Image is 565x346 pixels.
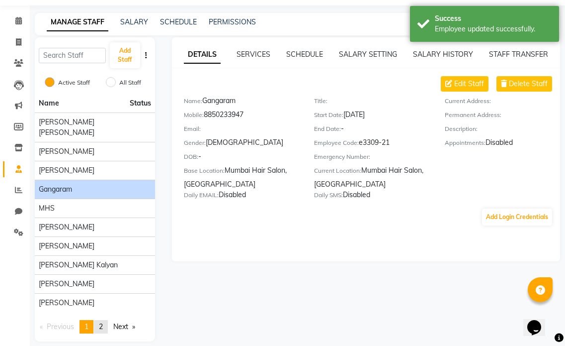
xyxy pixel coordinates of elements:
[509,79,548,89] span: Delete Staff
[413,50,473,59] a: SALARY HISTORY
[445,137,560,151] div: Disabled
[184,152,198,161] label: DOB:
[435,13,552,24] div: Success
[184,97,202,106] label: Name:
[39,222,94,232] span: [PERSON_NAME]
[39,146,94,157] span: [PERSON_NAME]
[286,50,323,59] a: SCHEDULE
[523,306,555,336] iframe: chat widget
[314,165,429,190] div: Mumbai Hair Salon, [GEOGRAPHIC_DATA]
[160,17,197,26] a: SCHEDULE
[39,260,118,270] span: [PERSON_NAME] Kalyan
[184,138,206,147] label: Gender:
[445,138,485,147] label: Appointments:
[314,190,429,204] div: Disabled
[120,17,148,26] a: SALARY
[454,79,484,89] span: Edit Staff
[184,96,299,110] div: Gangaram
[39,203,55,214] span: MHS
[445,111,501,119] label: Permanent Address:
[441,76,488,92] button: Edit Staff
[184,46,221,64] a: DETAILS
[496,76,552,92] button: Delete Staff
[184,190,299,204] div: Disabled
[314,124,341,133] label: End Date:
[489,50,548,59] a: STAFF TRANSFER
[84,322,88,331] span: 1
[184,124,201,133] label: Email:
[39,117,151,138] span: [PERSON_NAME] [PERSON_NAME]
[314,191,343,200] label: Daily SMS:
[482,209,552,226] button: Add Login Credentials
[110,42,140,68] button: Add Staff
[39,99,59,108] span: Name
[184,110,299,123] div: 8850233947
[39,298,94,308] span: [PERSON_NAME]
[184,137,299,151] div: [DEMOGRAPHIC_DATA]
[445,97,491,106] label: Current Address:
[314,166,361,175] label: Current Location:
[314,152,370,161] label: Emergency Number:
[184,111,204,119] label: Mobile:
[237,50,270,59] a: SERVICES
[314,111,343,119] label: Start Date:
[339,50,397,59] a: SALARY SETTING
[99,322,103,331] span: 2
[184,165,299,190] div: Mumbai Hair Salon, [GEOGRAPHIC_DATA]
[314,110,429,123] div: [DATE]
[58,78,90,87] label: Active Staff
[314,97,327,106] label: Title:
[35,320,155,334] nav: Pagination
[314,138,359,147] label: Employee Code:
[435,24,552,34] div: Employee updated successfully.
[314,123,429,137] div: -
[39,184,72,195] span: Gangaram
[39,48,106,63] input: Search Staff
[47,322,74,331] span: Previous
[184,191,219,200] label: Daily EMAIL:
[445,124,478,133] label: Description:
[184,151,299,165] div: -
[108,320,140,334] a: Next
[314,137,429,151] div: e3309-21
[209,17,256,26] a: PERMISSIONS
[184,166,225,175] label: Base Location:
[39,241,94,251] span: [PERSON_NAME]
[39,279,94,289] span: [PERSON_NAME]
[47,13,108,31] a: MANAGE STAFF
[130,98,151,109] span: Status
[39,165,94,176] span: [PERSON_NAME]
[119,78,141,87] label: All Staff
